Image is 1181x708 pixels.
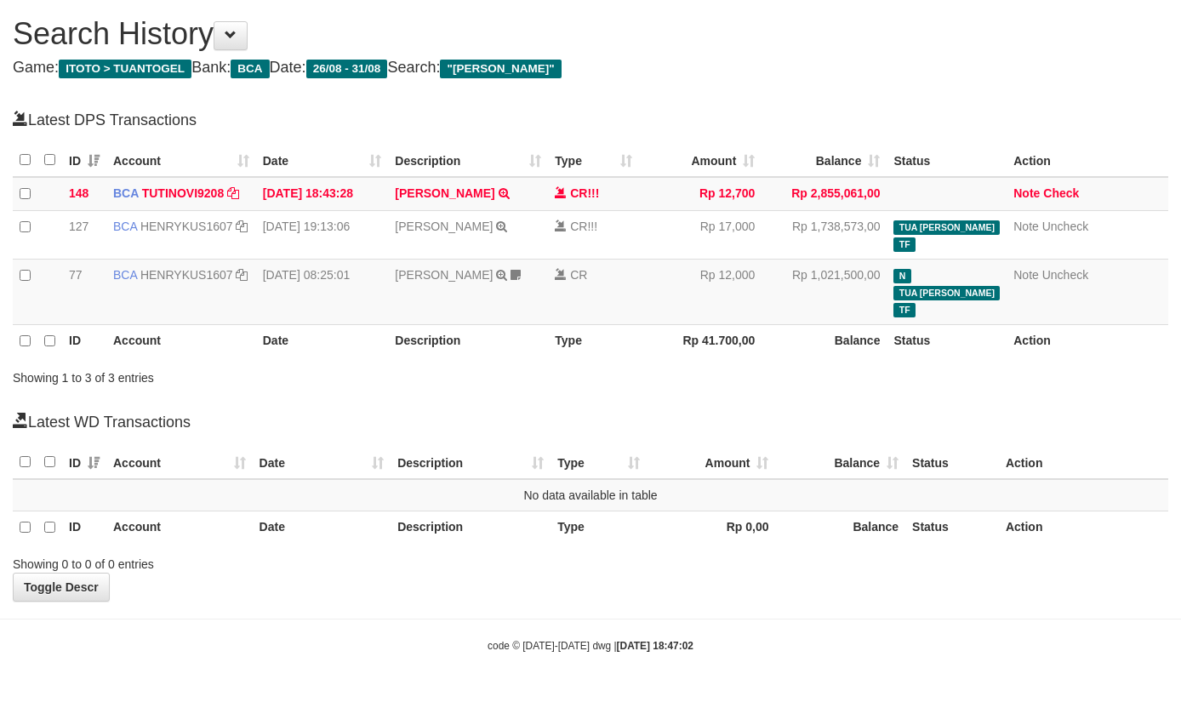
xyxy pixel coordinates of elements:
th: Type [548,325,639,358]
a: Check [1043,186,1079,200]
a: Uncheck [1042,220,1088,233]
th: ID [62,511,106,544]
a: Copy HENRYKUS1607 to clipboard [236,268,248,282]
th: Date [256,325,389,358]
th: Status [887,144,1007,177]
th: Date: activate to sort column ascending [256,144,389,177]
th: Action [1007,144,1168,177]
span: CR [570,220,587,233]
th: Description: activate to sort column ascending [391,446,551,479]
th: Account [106,511,253,544]
th: Balance [775,511,905,544]
th: ID: activate to sort column ascending [62,446,106,479]
th: Balance [762,325,887,358]
th: Balance: activate to sort column ascending [775,446,905,479]
span: BCA [231,60,269,78]
a: Toggle Descr [13,573,110,602]
td: Rp 1,021,500,00 [762,260,887,325]
td: 127 [62,211,106,260]
a: HENRYKUS1607 [140,220,233,233]
th: Amount: activate to sort column ascending [647,446,776,479]
th: Status [887,325,1007,358]
a: [PERSON_NAME] [395,186,494,200]
th: Account: activate to sort column ascending [106,144,256,177]
th: Description [391,511,551,544]
h4: Game: Bank: Date: Search: [13,60,1168,77]
th: Description [388,325,548,358]
th: Balance: activate to sort column ascending [762,144,887,177]
th: Account: activate to sort column ascending [106,446,253,479]
span: BCA [113,220,137,233]
span: Trans Found Checked by: aafSOUYVANY [893,303,915,317]
th: Status [905,446,999,479]
span: "[PERSON_NAME]" [440,60,561,78]
th: Rp 41.700,00 [639,325,762,358]
th: Description: activate to sort column ascending [388,144,548,177]
td: No data available in table [13,479,1168,511]
div: Showing 1 to 3 of 3 entries [13,363,479,386]
h1: Search History [13,17,1168,51]
th: Account [106,325,256,358]
a: [PERSON_NAME] [395,220,493,233]
td: [DATE] 08:25:01 [256,260,389,325]
td: [DATE] 19:13:06 [256,211,389,260]
th: Type [551,511,647,544]
a: Copy HENRYKUS1607 to clipboard [236,220,248,233]
td: Rp 12,700 [639,177,762,211]
th: Rp 0,00 [647,511,776,544]
th: Action [999,446,1168,479]
td: !!! [548,211,639,260]
th: Date [253,511,391,544]
span: Trans Found Checked by: aafmara [893,237,915,252]
strong: [DATE] 18:47:02 [617,640,693,652]
td: Rp 17,000 [639,211,762,260]
a: TUTINOVI9208 [142,186,224,200]
h4: Latest WD Transactions [13,412,1168,431]
th: Action [999,511,1168,544]
span: CR [570,268,587,282]
a: [PERSON_NAME] [395,268,493,282]
a: Uncheck [1042,268,1088,282]
th: Amount: activate to sort column ascending [639,144,762,177]
td: 148 [62,177,106,211]
div: Showing 0 to 0 of 0 entries [13,549,479,573]
span: TUA [PERSON_NAME] [893,220,1000,235]
a: HENRYKUS1607 [140,268,233,282]
a: Note [1013,220,1039,233]
span: TUA [PERSON_NAME] [893,286,1000,300]
td: !!! [548,177,639,211]
th: Date: activate to sort column ascending [253,446,391,479]
td: Rp 2,855,061,00 [762,177,887,211]
th: Type: activate to sort column ascending [548,144,639,177]
span: Has Note [893,269,910,283]
span: CR [570,186,587,200]
th: ID [62,325,106,358]
span: BCA [113,268,137,282]
span: 26/08 - 31/08 [306,60,388,78]
th: ID: activate to sort column ascending [62,144,106,177]
a: Note [1013,186,1040,200]
span: ITOTO > TUANTOGEL [59,60,191,78]
td: [DATE] 18:43:28 [256,177,389,211]
a: Note [1013,268,1039,282]
span: BCA [113,186,139,200]
small: code © [DATE]-[DATE] dwg | [488,640,693,652]
a: Copy TUTINOVI9208 to clipboard [227,186,239,200]
th: Type: activate to sort column ascending [551,446,647,479]
td: 77 [62,260,106,325]
th: Action [1007,325,1168,358]
td: Rp 1,738,573,00 [762,211,887,260]
h4: Latest DPS Transactions [13,110,1168,129]
td: Rp 12,000 [639,260,762,325]
th: Status [905,511,999,544]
